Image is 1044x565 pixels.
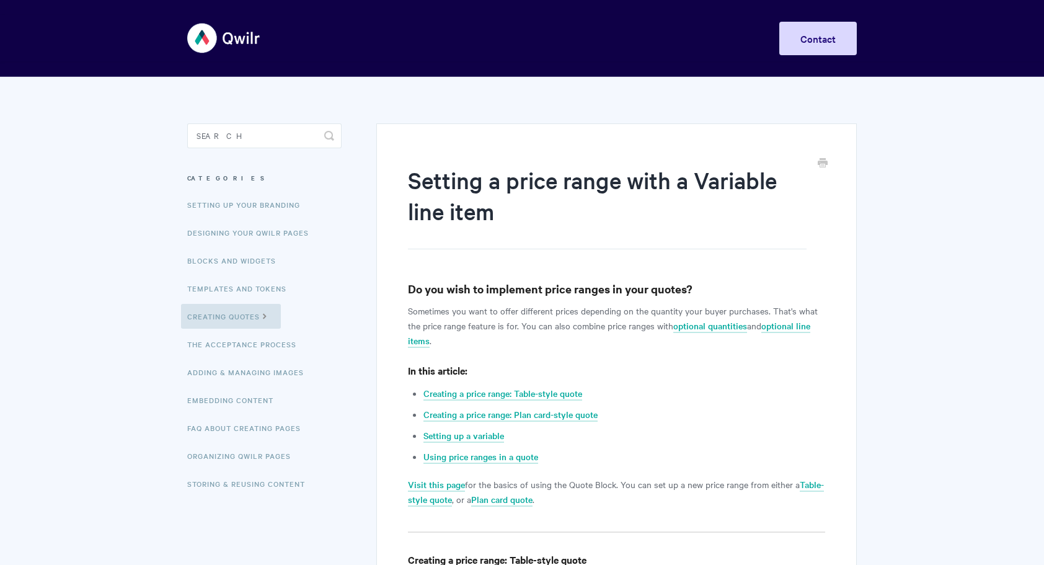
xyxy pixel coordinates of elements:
a: Storing & Reusing Content [187,471,314,496]
a: Creating a price range: Plan card-style quote [423,408,598,422]
a: Plan card quote [471,493,533,507]
h3: Categories [187,167,342,189]
a: Adding & Managing Images [187,360,313,385]
a: Setting up your Branding [187,192,309,217]
h4: In this article: [408,363,825,378]
a: Visit this page [408,478,465,492]
a: optional quantities [673,319,747,333]
a: Print this Article [818,157,828,171]
a: Templates and Tokens [187,276,296,301]
a: Using price ranges in a quote [423,450,538,464]
h1: Setting a price range with a Variable line item [408,164,807,249]
p: for the basics of using the Quote Block. You can set up a new price range from either a , or a . [408,477,825,507]
a: The Acceptance Process [187,332,306,357]
a: Creating a price range: Table-style quote [423,387,582,401]
a: Designing Your Qwilr Pages [187,220,318,245]
a: FAQ About Creating Pages [187,416,310,440]
input: Search [187,123,342,148]
a: Contact [779,22,857,55]
p: Sometimes you want to offer different prices depending on the quantity your buyer purchases. That... [408,303,825,348]
a: Blocks and Widgets [187,248,285,273]
a: Table-style quote [408,478,824,507]
img: Qwilr Help Center [187,15,261,61]
strong: Do you wish to implement price ranges in your quotes? [408,281,692,296]
a: Embedding Content [187,388,283,412]
a: optional line items [408,319,810,348]
a: Setting up a variable [423,429,504,443]
a: Organizing Qwilr Pages [187,443,300,468]
a: Creating Quotes [181,304,281,329]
